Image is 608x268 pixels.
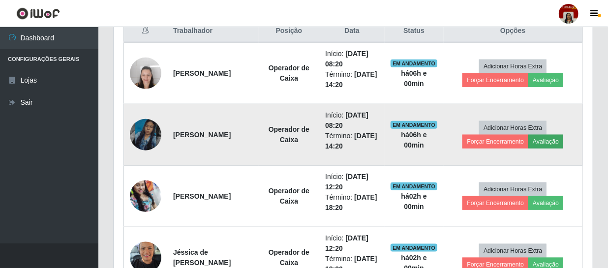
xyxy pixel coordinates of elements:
button: Adicionar Horas Extra [479,60,547,73]
button: Adicionar Horas Extra [479,182,547,196]
li: Término: [325,192,379,213]
button: Avaliação [528,135,563,149]
li: Início: [325,172,379,192]
li: Término: [325,69,379,90]
strong: [PERSON_NAME] [173,69,231,77]
button: Forçar Encerramento [462,135,528,149]
strong: há 02 h e 00 min [401,192,427,210]
img: 1655230904853.jpeg [130,52,161,94]
th: Data [319,20,385,43]
li: Término: [325,131,379,151]
th: Trabalhador [167,20,259,43]
li: Início: [325,49,379,69]
button: Avaliação [528,196,563,210]
time: [DATE] 08:20 [325,50,368,68]
strong: [PERSON_NAME] [173,131,231,139]
th: Posição [259,20,319,43]
time: [DATE] 08:20 [325,111,368,129]
img: CoreUI Logo [16,7,60,20]
span: EM ANDAMENTO [391,60,437,67]
button: Adicionar Horas Extra [479,244,547,258]
strong: Jéssica de [PERSON_NAME] [173,248,231,267]
th: Opções [444,20,583,43]
th: Status [385,20,444,43]
strong: há 06 h e 00 min [401,131,427,149]
button: Adicionar Horas Extra [479,121,547,135]
button: Avaliação [528,73,563,87]
time: [DATE] 12:20 [325,173,368,191]
strong: [PERSON_NAME] [173,192,231,200]
time: [DATE] 12:20 [325,234,368,252]
li: Início: [325,233,379,254]
li: Início: [325,110,379,131]
span: EM ANDAMENTO [391,182,437,190]
strong: Operador de Caixa [269,248,309,267]
img: 1748993831406.jpeg [130,107,161,163]
strong: Operador de Caixa [269,64,309,82]
strong: há 06 h e 00 min [401,69,427,88]
button: Forçar Encerramento [462,196,528,210]
button: Forçar Encerramento [462,73,528,87]
strong: Operador de Caixa [269,187,309,205]
strong: Operador de Caixa [269,125,309,144]
span: EM ANDAMENTO [391,244,437,252]
span: EM ANDAMENTO [391,121,437,129]
img: 1729705878130.jpeg [130,175,161,217]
